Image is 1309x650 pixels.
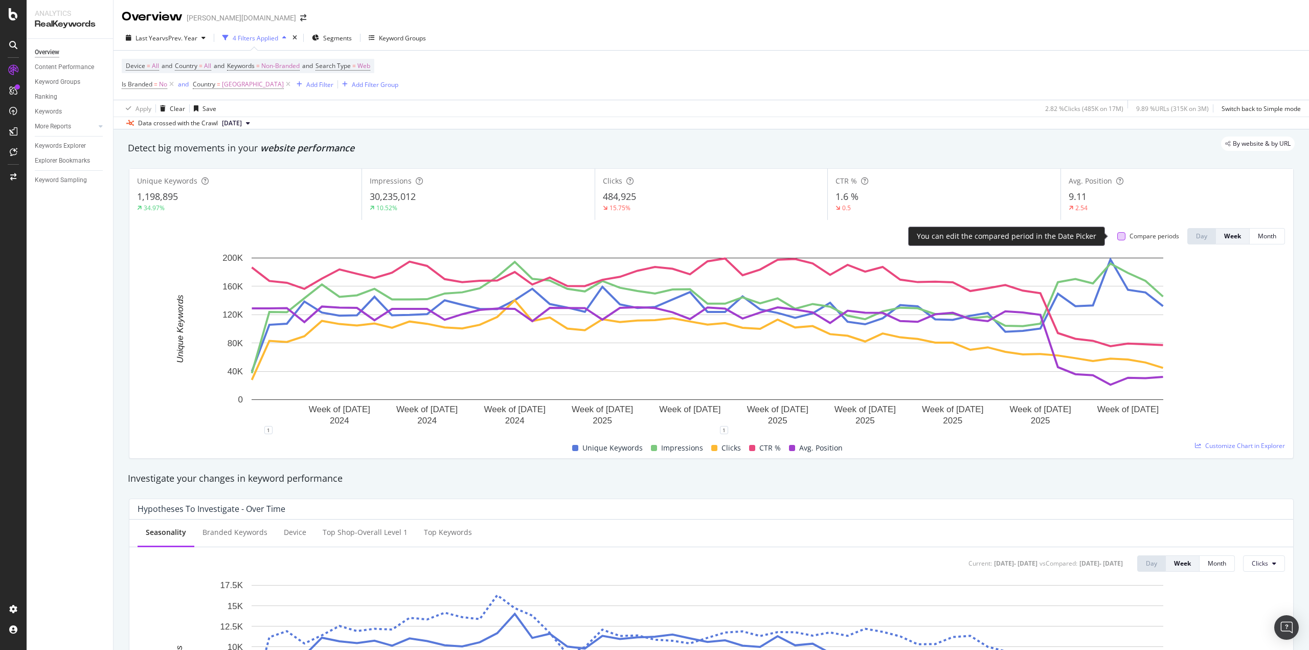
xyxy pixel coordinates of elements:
[35,121,71,132] div: More Reports
[162,34,197,42] span: vs Prev. Year
[968,559,992,568] div: Current:
[376,204,397,212] div: 10.52%
[122,80,152,88] span: Is Branded
[35,141,106,151] a: Keywords Explorer
[799,442,843,454] span: Avg. Position
[659,405,720,414] text: Week of [DATE]
[1274,615,1299,640] div: Open Intercom Messenger
[1040,559,1077,568] div: vs Compared :
[35,155,90,166] div: Explorer Bookmarks
[214,61,224,70] span: and
[1258,232,1276,240] div: Month
[505,416,525,425] text: 2024
[424,527,472,537] div: Top Keywords
[137,190,178,203] span: 1,198,895
[122,8,183,26] div: Overview
[338,78,398,91] button: Add Filter Group
[721,442,741,454] span: Clicks
[720,426,728,434] div: 1
[417,416,437,425] text: 2024
[1233,141,1291,147] span: By website & by URL
[193,80,215,88] span: Country
[292,78,333,91] button: Add Filter
[227,61,255,70] span: Keywords
[1205,441,1285,450] span: Customize Chart in Explorer
[35,18,105,30] div: RealKeywords
[1174,559,1191,568] div: Week
[35,106,106,117] a: Keywords
[1217,100,1301,117] button: Switch back to Simple mode
[1097,405,1159,414] text: Week of [DATE]
[178,80,189,88] div: and
[768,416,787,425] text: 2025
[228,367,243,376] text: 40K
[302,61,313,70] span: and
[1137,555,1166,572] button: Day
[154,80,157,88] span: =
[220,621,243,631] text: 12.5K
[290,33,299,43] div: times
[1208,559,1226,568] div: Month
[35,121,96,132] a: More Reports
[146,527,186,537] div: Seasonality
[228,339,243,348] text: 80K
[1224,232,1241,240] div: Week
[122,30,210,46] button: Last YearvsPrev. Year
[836,176,857,186] span: CTR %
[264,426,273,434] div: 1
[256,61,260,70] span: =
[379,34,426,42] div: Keyword Groups
[1031,416,1050,425] text: 2025
[222,310,243,320] text: 120K
[308,30,356,46] button: Segments
[330,416,349,425] text: 2024
[238,395,243,405] text: 0
[1222,104,1301,113] div: Switch back to Simple mode
[217,80,220,88] span: =
[218,30,290,46] button: 4 Filters Applied
[1166,555,1200,572] button: Week
[484,405,546,414] text: Week of [DATE]
[323,34,352,42] span: Segments
[1196,232,1207,240] div: Day
[994,559,1037,568] div: [DATE] - [DATE]
[661,442,703,454] span: Impressions
[126,61,145,70] span: Device
[759,442,781,454] span: CTR %
[1075,204,1088,212] div: 2.54
[747,405,808,414] text: Week of [DATE]
[138,253,1277,430] svg: A chart.
[222,282,243,292] text: 160K
[309,405,370,414] text: Week of [DATE]
[138,504,285,514] div: Hypotheses to Investigate - Over Time
[187,13,296,23] div: [PERSON_NAME][DOMAIN_NAME]
[582,442,643,454] span: Unique Keywords
[175,61,197,70] span: Country
[1069,176,1112,186] span: Avg. Position
[190,100,216,117] button: Save
[352,80,398,89] div: Add Filter Group
[162,61,172,70] span: and
[228,601,243,611] text: 15K
[323,527,408,537] div: Top Shop-Overall Level 1
[202,104,216,113] div: Save
[917,231,1096,241] div: You can edit the compared period in the Date Picker
[300,14,306,21] div: arrow-right-arrow-left
[603,176,622,186] span: Clicks
[222,119,242,128] span: 2025 Aug. 18th
[1243,555,1285,572] button: Clicks
[370,176,412,186] span: Impressions
[1195,441,1285,450] a: Customize Chart in Explorer
[842,204,851,212] div: 0.5
[834,405,896,414] text: Week of [DATE]
[35,8,105,18] div: Analytics
[159,77,167,92] span: No
[593,416,612,425] text: 2025
[352,61,356,70] span: =
[943,416,962,425] text: 2025
[202,527,267,537] div: Branded Keywords
[357,59,370,73] span: Web
[1187,228,1216,244] button: Day
[35,155,106,166] a: Explorer Bookmarks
